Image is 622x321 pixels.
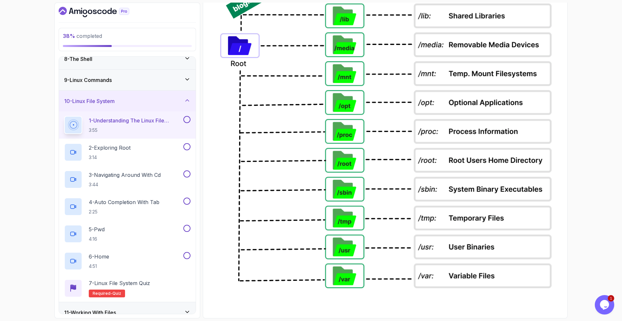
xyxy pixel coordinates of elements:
p: 3:44 [89,181,161,188]
p: 4 - Auto Completion With Tab [89,198,159,206]
p: 3:14 [89,154,131,161]
p: 3:55 [89,127,182,133]
p: 4:16 [89,236,105,242]
button: 7-Linux File System QuizRequired-quiz [64,279,190,297]
span: Required- [93,291,112,296]
span: quiz [112,291,121,296]
button: 2-Exploring Root3:14 [64,143,190,161]
p: 5 - Pwd [89,225,105,233]
h3: 11 - Working With Files [64,309,116,316]
iframe: chat widget [595,295,616,315]
h3: 9 - Linux Commands [64,76,112,84]
p: 2 - Exploring Root [89,144,131,152]
p: 4:51 [89,263,109,269]
a: Dashboard [59,7,144,17]
span: 38 % [63,33,75,39]
button: 8-The Shell [59,49,196,69]
span: completed [63,33,102,39]
button: 1-Understanding The Linux File System3:55 [64,116,190,134]
button: 10-Linux File System [59,91,196,111]
p: 3 - Navigating Around With Cd [89,171,161,179]
button: 3-Navigating Around With Cd3:44 [64,170,190,189]
button: 5-Pwd4:16 [64,225,190,243]
button: 9-Linux Commands [59,70,196,90]
button: 4-Auto Completion With Tab2:25 [64,198,190,216]
p: 2:25 [89,209,159,215]
h3: 8 - The Shell [64,55,92,63]
p: 6 - Home [89,253,109,260]
p: 1 - Understanding The Linux File System [89,117,182,124]
h3: 10 - Linux File System [64,97,115,105]
p: 7 - Linux File System Quiz [89,279,150,287]
button: 6-Home4:51 [64,252,190,270]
